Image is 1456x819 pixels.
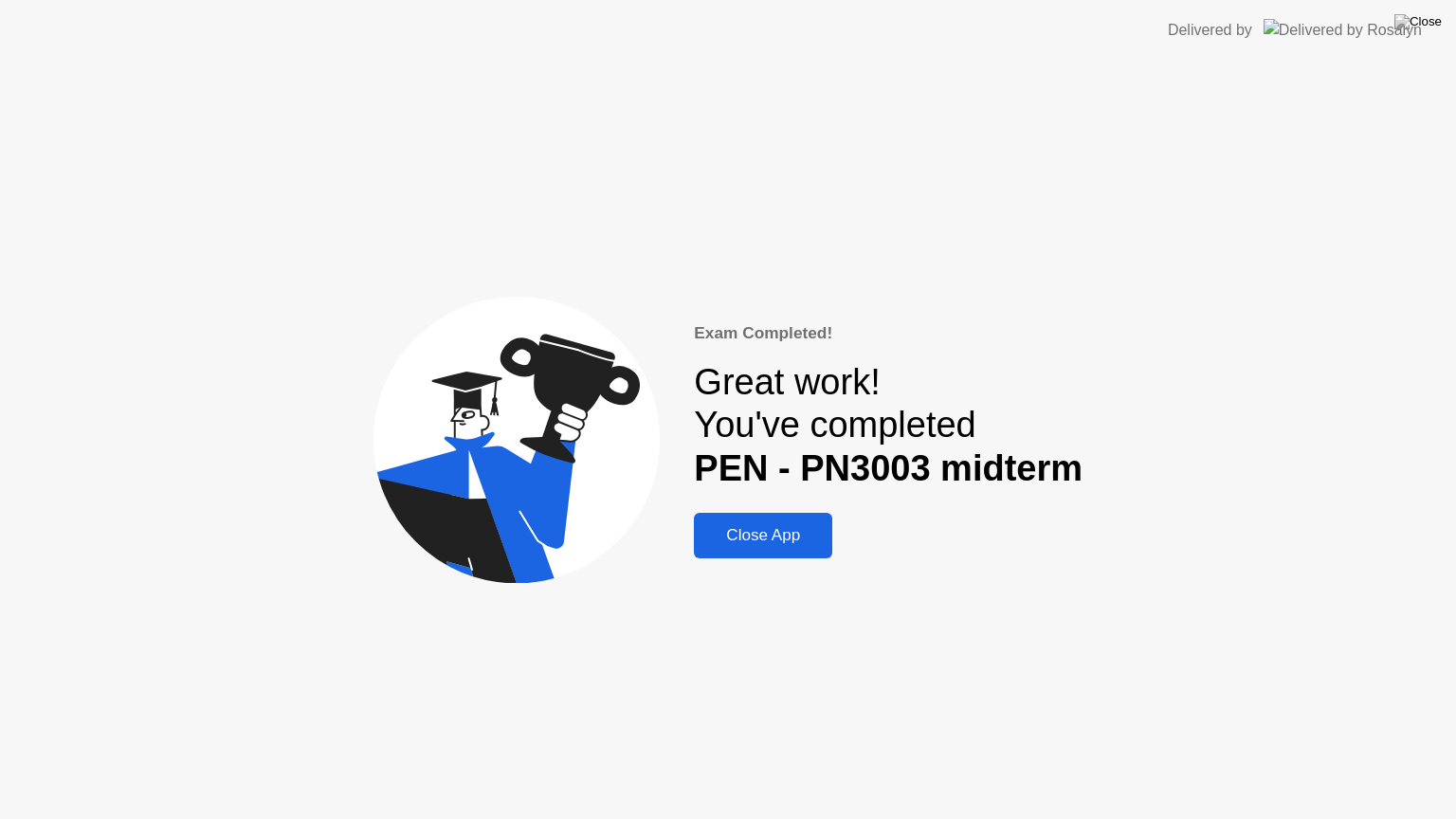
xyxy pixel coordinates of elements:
div: Delivered by [1168,19,1252,42]
b: PEN - PN3003 midterm [694,448,1083,488]
div: Close App [700,526,827,545]
img: Delivered by Rosalyn [1264,19,1422,41]
button: Close App [694,513,832,558]
div: Exam Completed! [694,321,1083,346]
div: Great work! You've completed [694,361,1083,491]
img: Close [1394,14,1442,29]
